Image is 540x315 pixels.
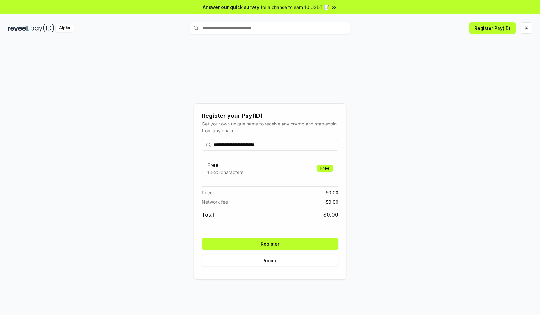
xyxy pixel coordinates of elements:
div: Free [317,165,333,172]
span: $ 0.00 [323,211,338,218]
span: Total [202,211,214,218]
span: Answer our quick survey [203,4,259,11]
h3: Free [207,161,243,169]
span: for a chance to earn 10 USDT 📝 [261,4,329,11]
div: Register your Pay(ID) [202,111,338,120]
span: $ 0.00 [326,189,338,196]
span: Price [202,189,212,196]
button: Pricing [202,255,338,266]
button: Register [202,238,338,250]
img: reveel_dark [8,24,29,32]
span: Network fee [202,199,228,205]
p: 13-25 characters [207,169,243,176]
button: Register Pay(ID) [469,22,516,34]
div: Get your own unique name to receive any crypto and stablecoin, from any chain [202,120,338,134]
span: $ 0.00 [326,199,338,205]
div: Alpha [56,24,74,32]
img: pay_id [31,24,54,32]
